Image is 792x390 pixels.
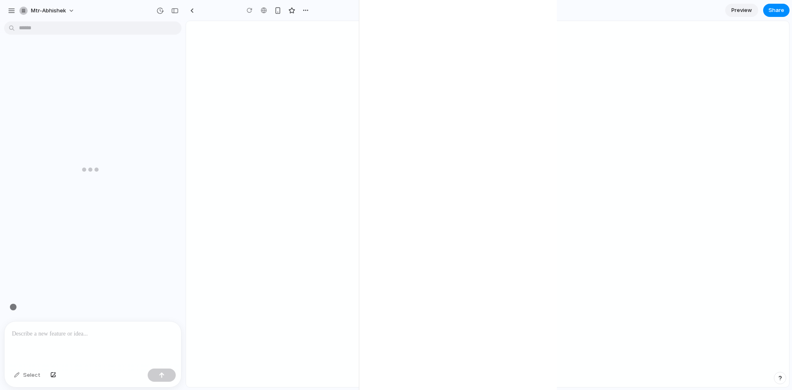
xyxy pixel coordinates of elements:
a: Preview [725,4,758,17]
span: Share [768,6,784,14]
button: mtr-abhishek [16,4,79,17]
button: Share [763,4,790,17]
span: Preview [731,6,752,14]
span: mtr-abhishek [31,7,66,15]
